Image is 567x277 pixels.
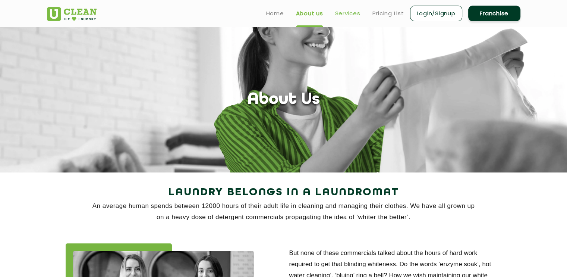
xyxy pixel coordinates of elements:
a: Home [266,9,284,18]
h1: About Us [248,90,320,109]
a: Pricing List [372,9,404,18]
h2: Laundry Belongs in a Laundromat [47,184,520,202]
p: An average human spends between 12000 hours of their adult life in cleaning and managing their cl... [47,200,520,223]
a: About us [296,9,323,18]
a: Services [335,9,360,18]
a: Franchise [468,6,520,21]
img: UClean Laundry and Dry Cleaning [47,7,97,21]
a: Login/Signup [410,6,462,21]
